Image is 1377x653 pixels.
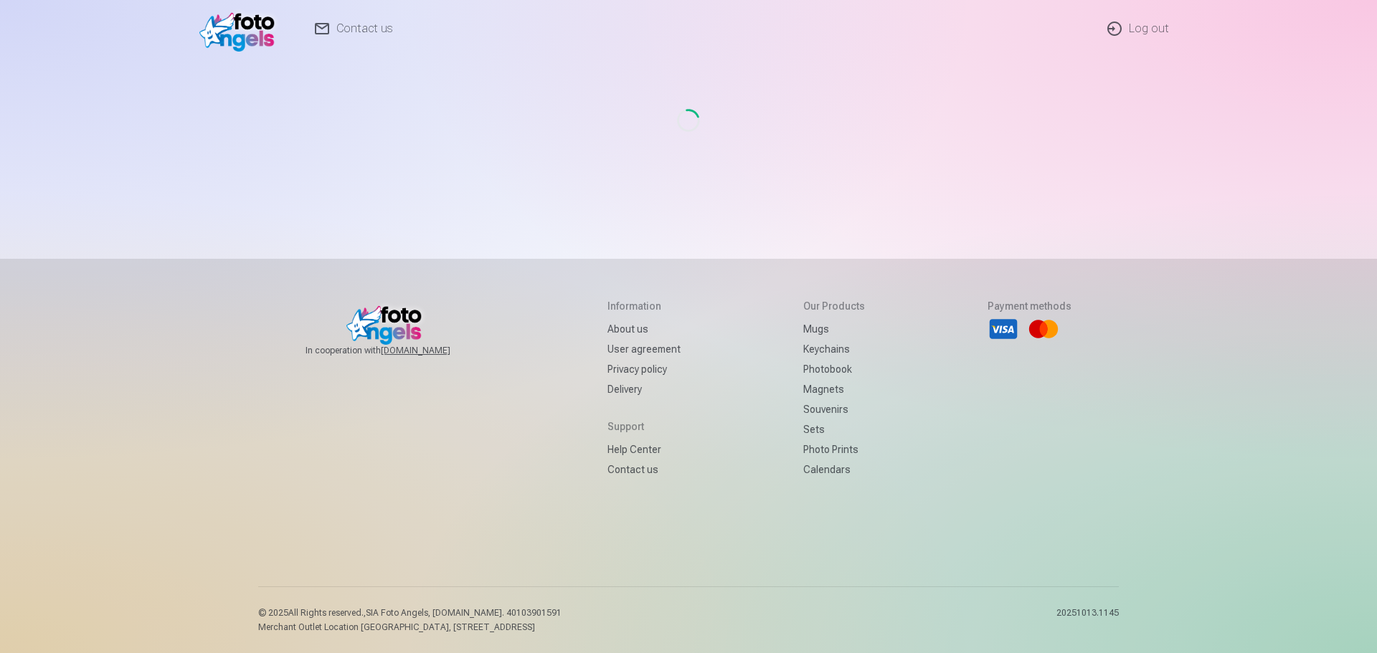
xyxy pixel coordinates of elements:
p: 20251013.1145 [1056,607,1119,633]
a: Magnets [803,379,865,399]
h5: Payment methods [988,299,1071,313]
img: /fa1 [199,6,282,52]
a: Help Center [607,439,681,459]
p: Merchant Outlet Location [GEOGRAPHIC_DATA], [STREET_ADDRESS] [258,621,562,633]
a: Souvenirs [803,399,865,419]
a: About us [607,319,681,339]
h5: Our products [803,299,865,313]
span: In cooperation with [306,345,485,356]
li: Mastercard [1028,313,1059,345]
a: Delivery [607,379,681,399]
a: Contact us [607,459,681,480]
span: SIA Foto Angels, [DOMAIN_NAME]. 40103901591 [366,608,562,618]
a: Photobook [803,359,865,379]
a: Keychains [803,339,865,359]
a: Calendars [803,459,865,480]
a: Sets [803,419,865,439]
a: Mugs [803,319,865,339]
a: Photo prints [803,439,865,459]
li: Visa [988,313,1019,345]
a: [DOMAIN_NAME] [381,345,485,356]
a: Privacy policy [607,359,681,379]
h5: Information [607,299,681,313]
h5: Support [607,419,681,434]
a: User agreement [607,339,681,359]
p: © 2025 All Rights reserved. , [258,607,562,619]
